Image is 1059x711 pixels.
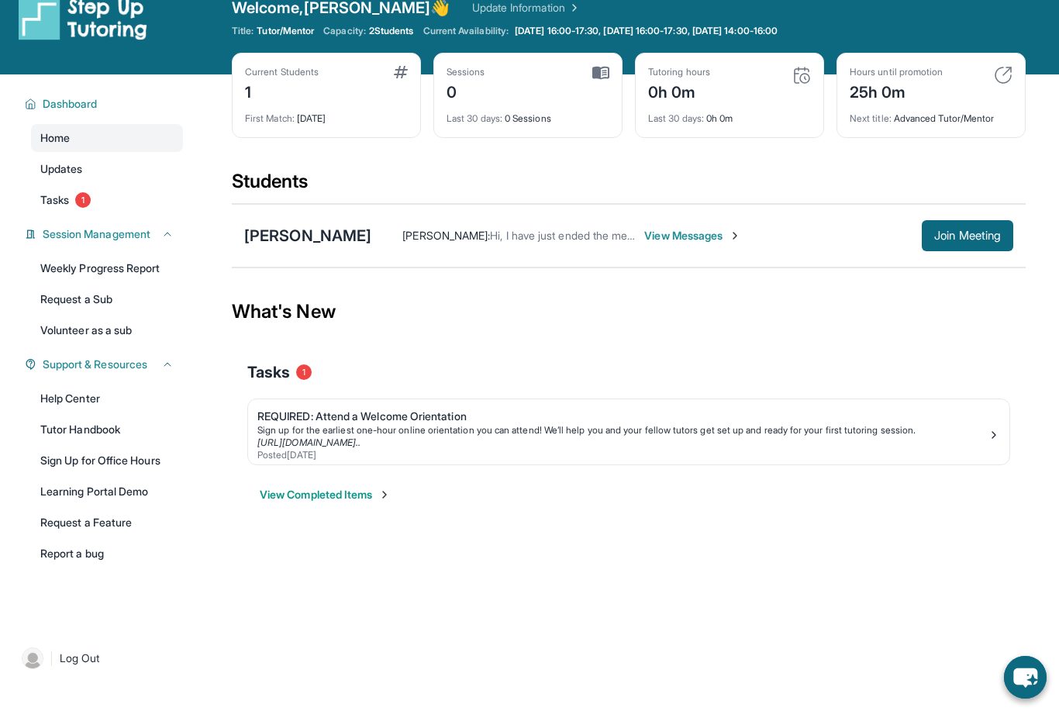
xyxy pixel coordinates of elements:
span: Current Availability: [423,25,509,37]
span: View Messages [644,228,741,243]
div: 0 [447,78,485,103]
div: REQUIRED: Attend a Welcome Orientation [257,409,988,424]
span: Dashboard [43,96,98,112]
span: 1 [296,364,312,380]
span: [PERSON_NAME] : [402,229,490,242]
a: Report a bug [31,540,183,568]
a: [URL][DOMAIN_NAME].. [257,437,360,448]
div: Advanced Tutor/Mentor [850,103,1012,125]
span: | [50,649,53,668]
button: Dashboard [36,96,174,112]
span: Tasks [247,361,290,383]
div: 0h 0m [648,78,710,103]
span: First Match : [245,112,295,124]
a: Request a Sub [31,285,183,313]
div: [PERSON_NAME] [244,225,371,247]
span: [DATE] 16:00-17:30, [DATE] 16:00-17:30, [DATE] 14:00-16:00 [515,25,778,37]
div: Posted [DATE] [257,449,988,461]
span: Session Management [43,226,150,242]
button: Session Management [36,226,174,242]
span: Updates [40,161,83,177]
div: Current Students [245,66,319,78]
a: Learning Portal Demo [31,478,183,506]
button: View Completed Items [260,487,391,502]
img: card [592,66,609,80]
div: [DATE] [245,103,408,125]
a: Help Center [31,385,183,412]
a: Request a Feature [31,509,183,537]
div: 0 Sessions [447,103,609,125]
a: Sign Up for Office Hours [31,447,183,475]
div: Sign up for the earliest one-hour online orientation you can attend! We’ll help you and your fell... [257,424,988,437]
span: Support & Resources [43,357,147,372]
span: Tasks [40,192,69,208]
span: Last 30 days : [447,112,502,124]
img: card [792,66,811,85]
div: Sessions [447,66,485,78]
span: Last 30 days : [648,112,704,124]
span: Next title : [850,112,892,124]
span: 2 Students [369,25,414,37]
a: Updates [31,155,183,183]
div: 0h 0m [648,103,811,125]
button: Join Meeting [922,220,1013,251]
span: 1 [75,192,91,208]
span: Capacity: [323,25,366,37]
button: chat-button [1004,656,1047,699]
a: REQUIRED: Attend a Welcome OrientationSign up for the earliest one-hour online orientation you ca... [248,399,1009,464]
span: Log Out [60,651,100,666]
div: What's New [232,278,1026,346]
div: Tutoring hours [648,66,710,78]
a: Home [31,124,183,152]
a: [DATE] 16:00-17:30, [DATE] 16:00-17:30, [DATE] 14:00-16:00 [512,25,781,37]
img: Chevron-Right [729,230,741,242]
span: Home [40,130,70,146]
span: Tutor/Mentor [257,25,314,37]
div: Students [232,169,1026,203]
div: Hours until promotion [850,66,943,78]
img: card [394,66,408,78]
img: card [994,66,1012,85]
span: Title: [232,25,254,37]
button: Support & Resources [36,357,174,372]
div: 1 [245,78,319,103]
a: Volunteer as a sub [31,316,183,344]
span: Join Meeting [934,231,1001,240]
a: Tutor Handbook [31,416,183,444]
a: Weekly Progress Report [31,254,183,282]
div: 25h 0m [850,78,943,103]
img: user-img [22,647,43,669]
a: Tasks1 [31,186,183,214]
a: |Log Out [16,641,183,675]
